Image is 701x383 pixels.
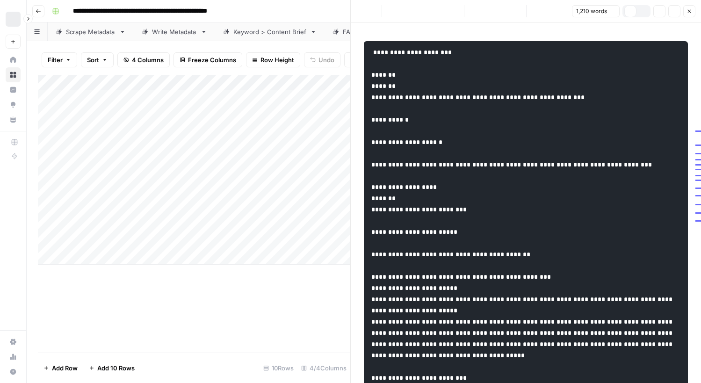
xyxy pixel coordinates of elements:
[233,27,306,36] div: Keyword > Content Brief
[318,55,334,65] span: Undo
[6,349,21,364] a: Usage
[66,27,116,36] div: Scrape Metadata
[42,52,77,67] button: Filter
[260,361,297,376] div: 10 Rows
[117,52,170,67] button: 4 Columns
[576,7,607,15] span: 1,210 words
[297,361,350,376] div: 4/4 Columns
[173,52,242,67] button: Freeze Columns
[81,52,114,67] button: Sort
[6,112,21,127] a: Your Data
[343,27,358,36] div: FAQs
[6,364,21,379] button: Help + Support
[38,361,83,376] button: Add Row
[83,361,140,376] button: Add 10 Rows
[6,334,21,349] a: Settings
[188,55,236,65] span: Freeze Columns
[132,55,164,65] span: 4 Columns
[87,55,99,65] span: Sort
[246,52,300,67] button: Row Height
[6,67,21,82] a: Browse
[215,22,325,41] a: Keyword > Content Brief
[304,52,340,67] button: Undo
[48,55,63,65] span: Filter
[572,5,620,17] button: 1,210 words
[6,97,21,112] a: Opportunities
[6,52,21,67] a: Home
[52,363,78,373] span: Add Row
[48,22,134,41] a: Scrape Metadata
[97,363,135,373] span: Add 10 Rows
[260,55,294,65] span: Row Height
[152,27,197,36] div: Write Metadata
[134,22,215,41] a: Write Metadata
[6,82,21,97] a: Insights
[325,22,376,41] a: FAQs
